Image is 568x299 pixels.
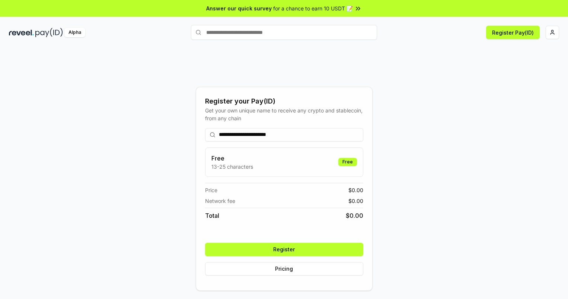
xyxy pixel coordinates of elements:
[486,26,540,39] button: Register Pay(ID)
[348,186,363,194] span: $ 0.00
[338,158,357,166] div: Free
[205,262,363,276] button: Pricing
[64,28,85,37] div: Alpha
[9,28,34,37] img: reveel_dark
[273,4,353,12] span: for a chance to earn 10 USDT 📝
[205,106,363,122] div: Get your own unique name to receive any crypto and stablecoin, from any chain
[346,211,363,220] span: $ 0.00
[205,197,235,205] span: Network fee
[211,154,253,163] h3: Free
[211,163,253,171] p: 13-25 characters
[348,197,363,205] span: $ 0.00
[35,28,63,37] img: pay_id
[206,4,272,12] span: Answer our quick survey
[205,211,219,220] span: Total
[205,243,363,256] button: Register
[205,96,363,106] div: Register your Pay(ID)
[205,186,217,194] span: Price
